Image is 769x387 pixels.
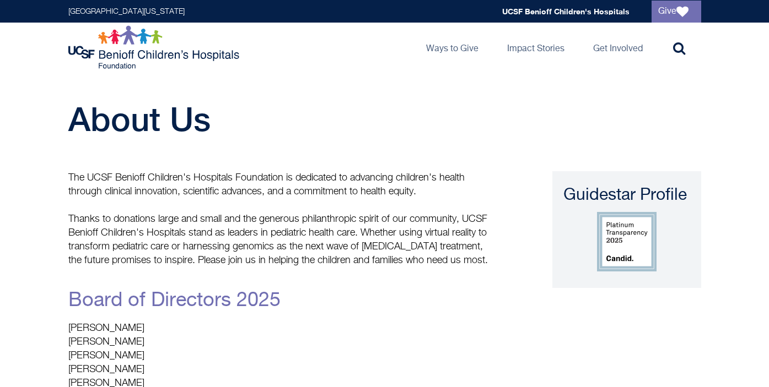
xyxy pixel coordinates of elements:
[652,1,701,23] a: Give
[68,212,493,268] p: Thanks to donations large and small and the generous philanthropic spirit of our community, UCSF ...
[498,23,573,72] a: Impact Stories
[417,23,487,72] a: Ways to Give
[68,291,281,310] a: Board of Directors 2025
[68,171,493,199] p: The UCSF Benioff Children's Hospitals Foundation is dedicated to advancing children's health thro...
[68,8,185,15] a: [GEOGRAPHIC_DATA][US_STATE]
[584,23,652,72] a: Get Involved
[563,184,690,206] div: Guidestar Profile
[68,25,242,69] img: Logo for UCSF Benioff Children's Hospitals Foundation
[502,7,630,16] a: UCSF Benioff Children's Hospitals
[68,100,211,138] span: About Us
[597,212,657,271] img: gximage2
